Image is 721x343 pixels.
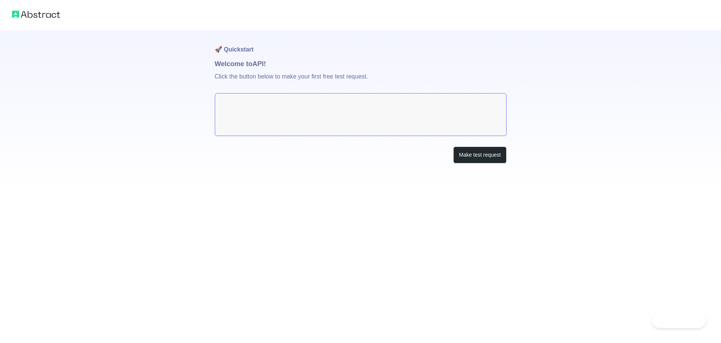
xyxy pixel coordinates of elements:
h1: 🚀 Quickstart [215,30,507,59]
iframe: Toggle Customer Support [652,312,706,328]
img: Abstract logo [12,9,60,20]
p: Click the button below to make your first free test request. [215,69,507,93]
button: Make test request [453,147,506,163]
h1: Welcome to API! [215,59,507,69]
